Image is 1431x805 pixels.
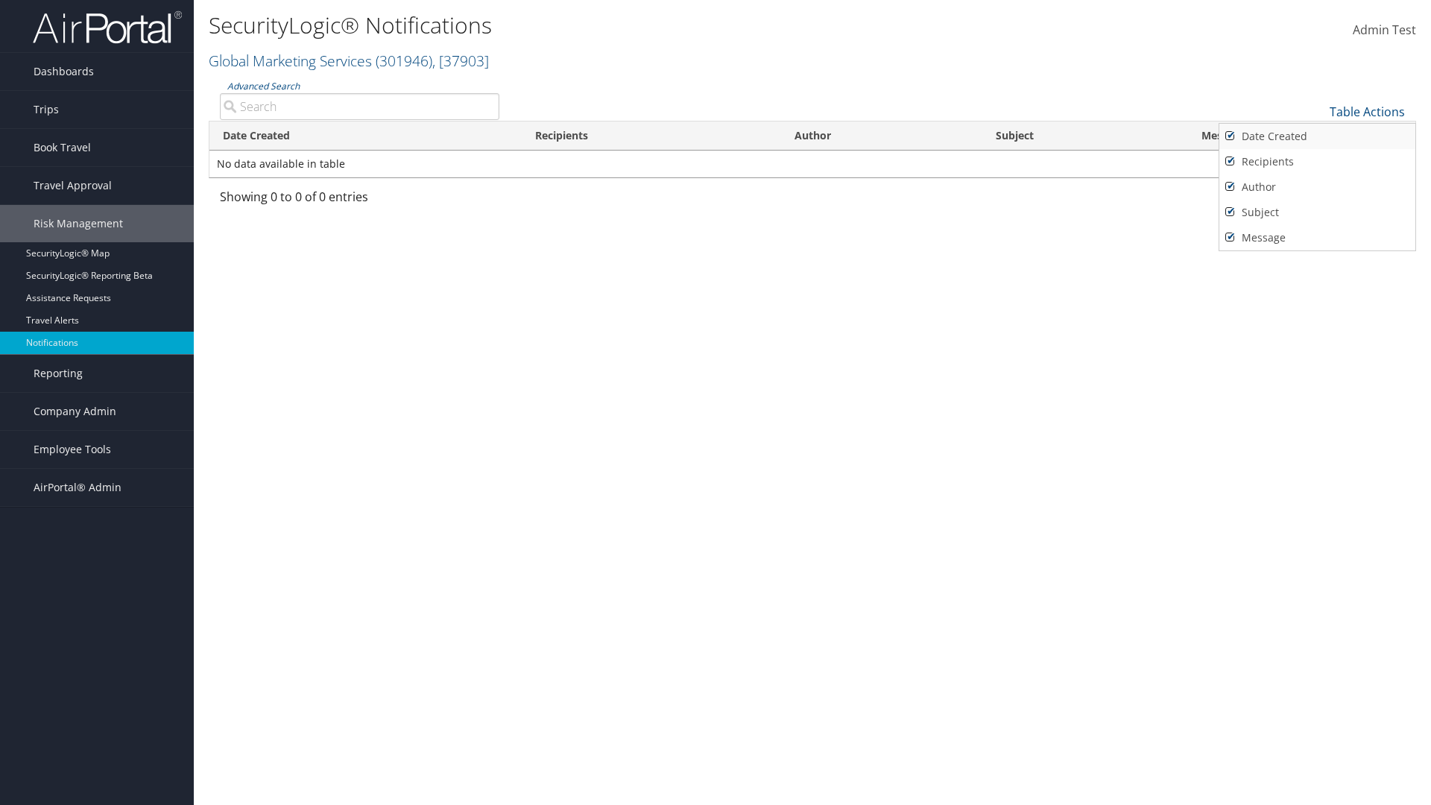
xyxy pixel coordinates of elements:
[1219,225,1415,250] a: Message
[1219,149,1415,174] a: Recipients
[34,355,83,392] span: Reporting
[34,91,59,128] span: Trips
[34,53,94,90] span: Dashboards
[33,10,182,45] img: airportal-logo.png
[1219,200,1415,225] a: Subject
[1219,174,1415,200] a: Author
[34,469,121,506] span: AirPortal® Admin
[34,167,112,204] span: Travel Approval
[34,393,116,430] span: Company Admin
[1219,124,1415,149] a: Date Created
[34,205,123,242] span: Risk Management
[34,129,91,166] span: Book Travel
[34,431,111,468] span: Employee Tools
